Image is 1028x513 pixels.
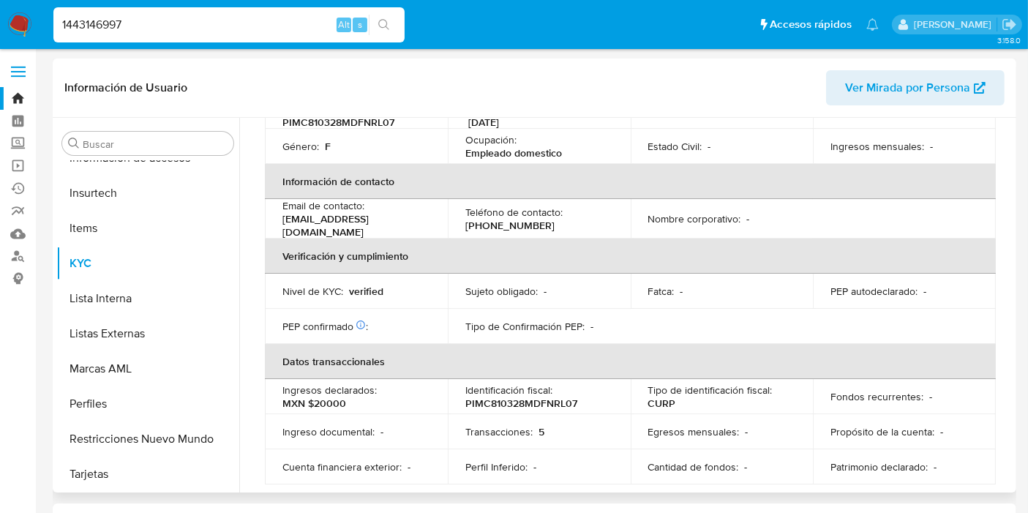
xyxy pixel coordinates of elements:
[83,138,228,151] input: Buscar
[830,460,928,473] p: Patrimonio declarado :
[56,457,239,492] button: Tarjetas
[465,146,562,160] p: Empleado domestico
[282,140,319,153] p: Género :
[282,383,377,397] p: Ingresos declarados :
[358,18,362,31] span: s
[282,425,375,438] p: Ingreso documental :
[282,397,346,410] p: MXN $20000
[648,140,702,153] p: Estado Civil :
[265,239,996,274] th: Verificación y cumplimiento
[539,425,544,438] p: 5
[830,425,934,438] p: Propósito de la cuenta :
[282,320,368,333] p: PEP confirmado :
[746,425,749,438] p: -
[56,281,239,316] button: Lista Interna
[56,316,239,351] button: Listas Externas
[648,397,676,410] p: CURP
[533,460,536,473] p: -
[465,320,585,333] p: Tipo de Confirmación PEP :
[282,285,343,298] p: Nivel de KYC :
[866,18,879,31] a: Notificaciones
[929,390,932,403] p: -
[923,285,926,298] p: -
[465,285,538,298] p: Sujeto obligado :
[465,383,552,397] p: Identificación fiscal :
[468,116,499,129] p: [DATE]
[745,460,748,473] p: -
[282,460,402,473] p: Cuenta financiera exterior :
[369,15,399,35] button: search-icon
[590,320,593,333] p: -
[68,138,80,149] button: Buscar
[708,140,711,153] p: -
[934,460,937,473] p: -
[465,219,555,232] p: [PHONE_NUMBER]
[465,460,528,473] p: Perfil Inferido :
[830,140,924,153] p: Ingresos mensuales :
[56,386,239,422] button: Perfiles
[56,422,239,457] button: Restricciones Nuevo Mundo
[282,102,424,129] p: CURP PIMC810328MDFNRL07
[544,285,547,298] p: -
[56,246,239,281] button: KYC
[680,285,683,298] p: -
[265,344,996,379] th: Datos transaccionales
[830,285,918,298] p: PEP autodeclarado :
[914,18,997,31] p: marianathalie.grajeda@mercadolibre.com.mx
[282,199,364,212] p: Email de contacto :
[265,164,996,199] th: Información de contacto
[648,425,740,438] p: Egresos mensuales :
[465,397,577,410] p: PIMC810328MDFNRL07
[648,285,675,298] p: Fatca :
[349,285,383,298] p: verified
[845,70,970,105] span: Ver Mirada por Persona
[940,425,943,438] p: -
[747,212,750,225] p: -
[830,390,923,403] p: Fondos recurrentes :
[64,80,187,95] h1: Información de Usuario
[1002,17,1017,32] a: Salir
[930,140,933,153] p: -
[770,17,852,32] span: Accesos rápidos
[380,425,383,438] p: -
[282,212,424,239] p: [EMAIL_ADDRESS][DOMAIN_NAME]
[338,18,350,31] span: Alt
[465,425,533,438] p: Transacciones :
[465,206,563,219] p: Teléfono de contacto :
[325,140,331,153] p: F
[56,211,239,246] button: Items
[53,15,405,34] input: Buscar usuario o caso...
[56,176,239,211] button: Insurtech
[648,212,741,225] p: Nombre corporativo :
[56,351,239,386] button: Marcas AML
[826,70,1005,105] button: Ver Mirada por Persona
[648,383,773,397] p: Tipo de identificación fiscal :
[648,460,739,473] p: Cantidad de fondos :
[408,460,410,473] p: -
[465,133,517,146] p: Ocupación :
